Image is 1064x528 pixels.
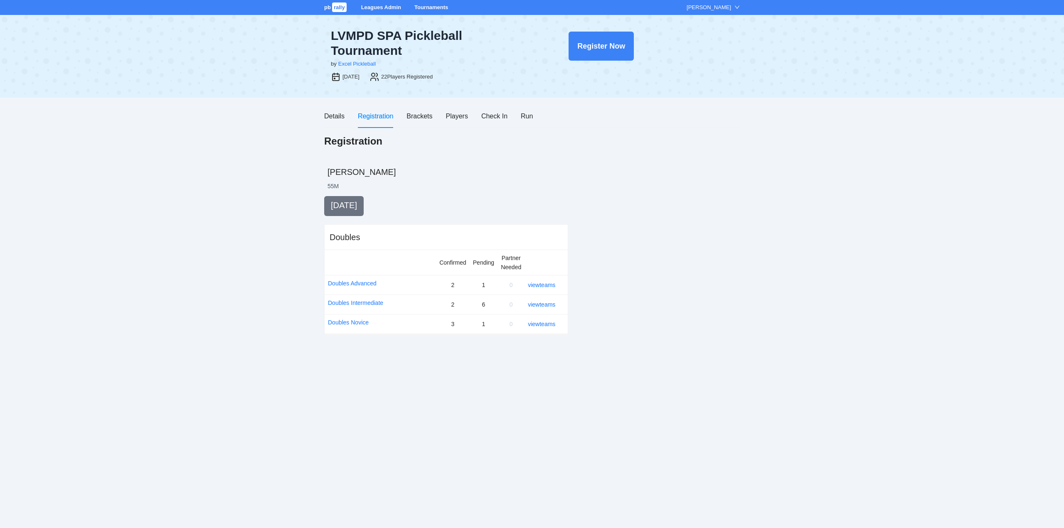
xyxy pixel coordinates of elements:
[436,275,470,295] td: 2
[446,111,468,121] div: Players
[501,253,521,272] div: Partner Needed
[331,28,525,58] div: LVMPD SPA Pickleball Tournament
[734,5,740,10] span: down
[338,61,376,67] a: Excel Pickleball
[406,111,432,121] div: Brackets
[510,321,513,327] span: 0
[528,282,555,288] a: view teams
[332,2,347,12] span: rally
[358,111,393,121] div: Registration
[510,282,513,288] span: 0
[331,201,357,210] span: [DATE]
[331,60,337,68] div: by
[528,321,555,327] a: view teams
[324,4,331,10] span: pb
[439,258,466,267] div: Confirmed
[328,318,369,327] a: Doubles Novice
[528,301,555,308] a: view teams
[414,4,448,10] a: Tournaments
[342,73,360,81] div: [DATE]
[328,298,383,307] a: Doubles Intermediate
[481,111,507,121] div: Check In
[470,314,498,334] td: 1
[324,4,348,10] a: pbrally
[470,295,498,314] td: 6
[328,279,377,288] a: Doubles Advanced
[687,3,731,12] div: [PERSON_NAME]
[324,111,345,121] div: Details
[328,182,339,190] li: 55 M
[328,166,740,178] h2: [PERSON_NAME]
[436,295,470,314] td: 2
[521,111,533,121] div: Run
[361,4,401,10] a: Leagues Admin
[569,32,634,61] button: Register Now
[510,301,513,308] span: 0
[470,275,498,295] td: 1
[473,258,494,267] div: Pending
[381,73,433,81] div: 22 Players Registered
[324,135,382,148] h1: Registration
[330,231,360,243] div: Doubles
[436,314,470,334] td: 3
